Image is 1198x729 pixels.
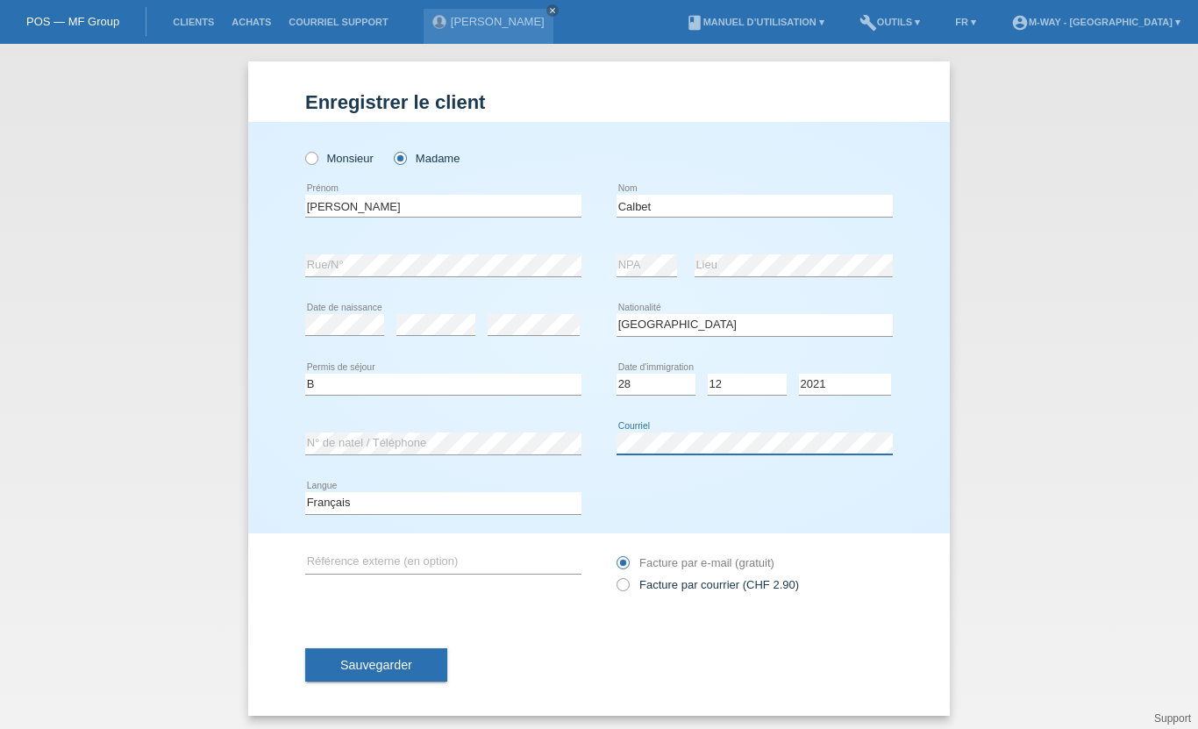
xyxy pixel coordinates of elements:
[394,152,405,163] input: Madame
[546,4,559,17] a: close
[677,17,833,27] a: bookManuel d’utilisation ▾
[686,14,703,32] i: book
[617,578,799,591] label: Facture par courrier (CHF 2.90)
[946,17,985,27] a: FR ▾
[305,152,374,165] label: Monsieur
[340,658,412,672] span: Sauvegarder
[305,91,893,113] h1: Enregistrer le client
[851,17,929,27] a: buildOutils ▾
[1002,17,1189,27] a: account_circlem-way - [GEOGRAPHIC_DATA] ▾
[617,556,774,569] label: Facture par e-mail (gratuit)
[1011,14,1029,32] i: account_circle
[1154,712,1191,725] a: Support
[26,15,119,28] a: POS — MF Group
[617,556,628,578] input: Facture par e-mail (gratuit)
[617,578,628,600] input: Facture par courrier (CHF 2.90)
[305,152,317,163] input: Monsieur
[305,648,447,682] button: Sauvegarder
[280,17,396,27] a: Courriel Support
[548,6,557,15] i: close
[451,15,545,28] a: [PERSON_NAME]
[859,14,877,32] i: build
[164,17,223,27] a: Clients
[223,17,280,27] a: Achats
[394,152,460,165] label: Madame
